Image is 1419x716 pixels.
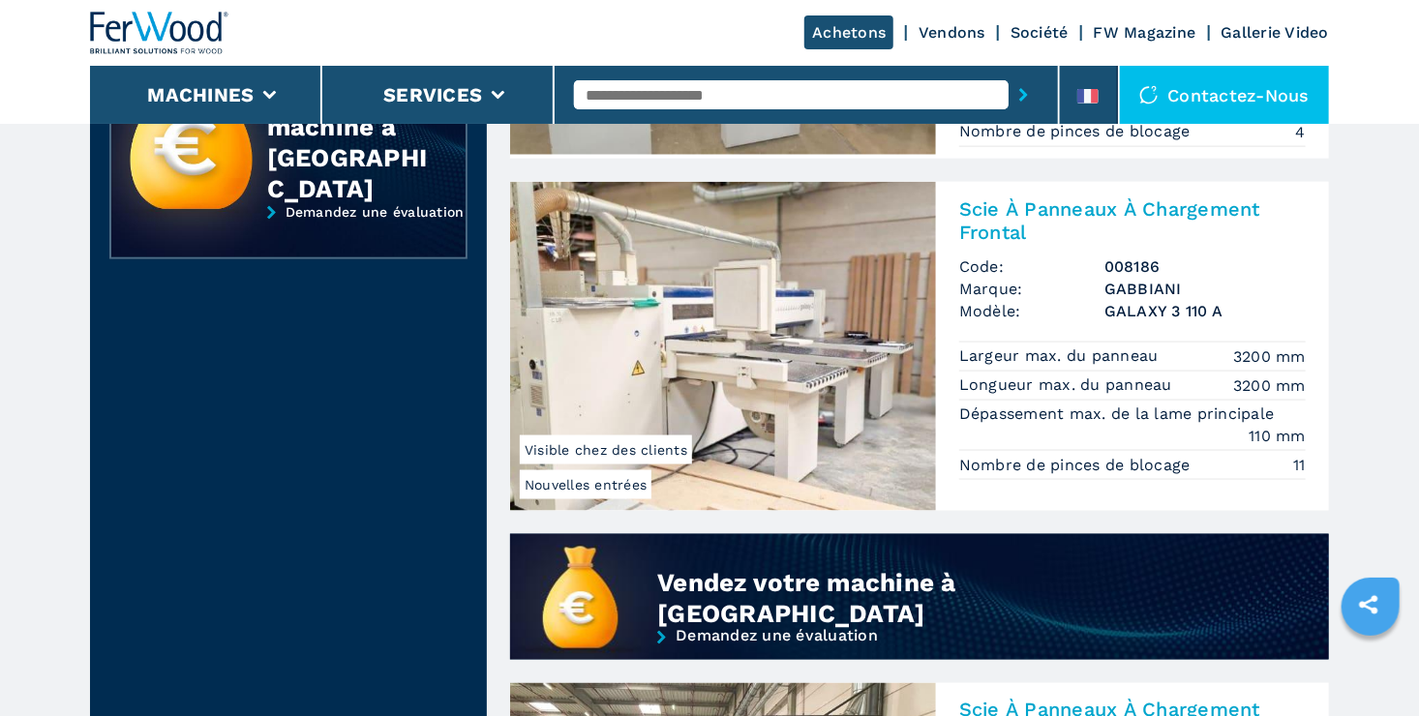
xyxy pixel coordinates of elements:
em: 110 mm [1250,425,1307,447]
a: Société [1011,23,1069,42]
p: Longueur max. du panneau [959,374,1177,396]
a: Vendons [919,23,985,42]
a: Demandez une évaluation [109,204,468,274]
a: Gallerie Video [1222,23,1330,42]
a: FW Magazine [1094,23,1196,42]
em: 4 [1296,121,1306,143]
span: Code: [959,255,1104,278]
h2: Scie À Panneaux À Chargement Frontal [959,197,1306,244]
p: Largeur max. du panneau [959,345,1163,367]
h3: GALAXY 3 110 A [1104,300,1306,322]
button: Services [383,83,482,106]
img: Scie À Panneaux À Chargement Frontal GABBIANI GALAXY 3 110 A [510,182,936,511]
span: Marque: [959,278,1104,300]
p: Nombre de pinces de blocage [959,455,1195,476]
img: Ferwood [90,12,229,54]
span: Nouvelles entrées [520,470,651,499]
em: 3200 mm [1233,345,1306,368]
span: Visible chez des clients [520,435,692,464]
iframe: Chat [1337,629,1404,701]
button: Machines [147,83,254,106]
em: 3200 mm [1233,374,1306,397]
span: Modèle: [959,300,1104,322]
a: Achetons [804,15,893,49]
h3: GABBIANI [1104,278,1306,300]
div: Vendez votre machine à [GEOGRAPHIC_DATA] [657,567,1194,629]
a: sharethis [1344,581,1393,629]
div: Vendez votre machine à [GEOGRAPHIC_DATA] [267,49,428,204]
div: Contactez-nous [1120,66,1330,124]
a: Scie À Panneaux À Chargement Frontal GABBIANI GALAXY 3 110 ANouvelles entréesVisible chez des cli... [510,182,1329,511]
h3: 008186 [1104,255,1306,278]
button: submit-button [1009,73,1039,117]
p: Dépassement max. de la lame principale [959,403,1280,425]
p: Nombre de pinces de blocage [959,121,1195,142]
a: Demandez une évaluation [510,629,1329,694]
em: 11 [1294,454,1307,476]
img: Contactez-nous [1139,85,1159,104]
